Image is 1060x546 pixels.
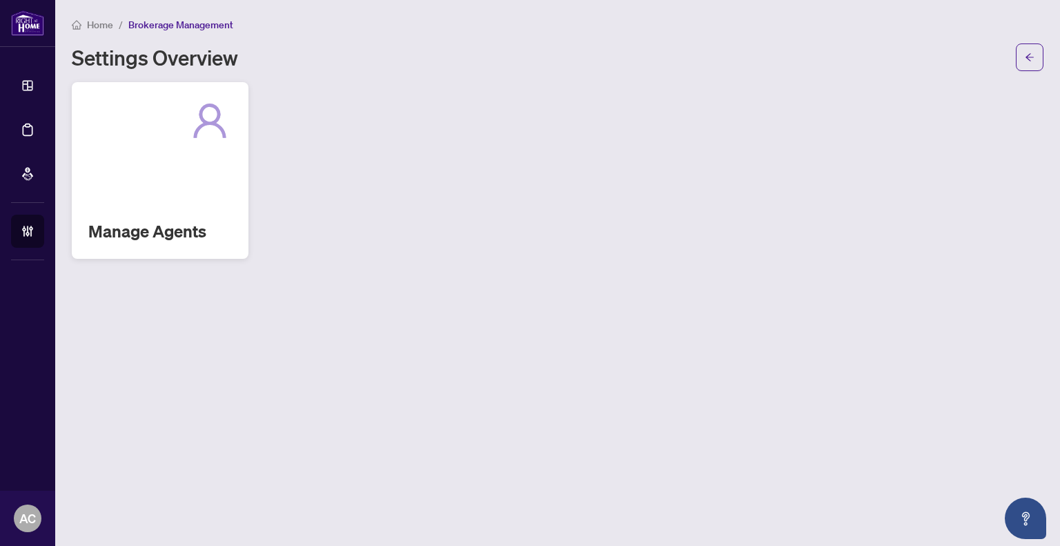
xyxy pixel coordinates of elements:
span: home [72,20,81,30]
h2: Manage Agents [88,220,232,242]
button: Open asap [1005,498,1046,539]
img: logo [11,10,44,36]
li: / [119,17,123,32]
span: Brokerage Management [128,19,233,31]
span: arrow-left [1025,52,1034,62]
span: AC [19,509,36,528]
h1: Settings Overview [72,46,238,68]
span: Home [87,19,113,31]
